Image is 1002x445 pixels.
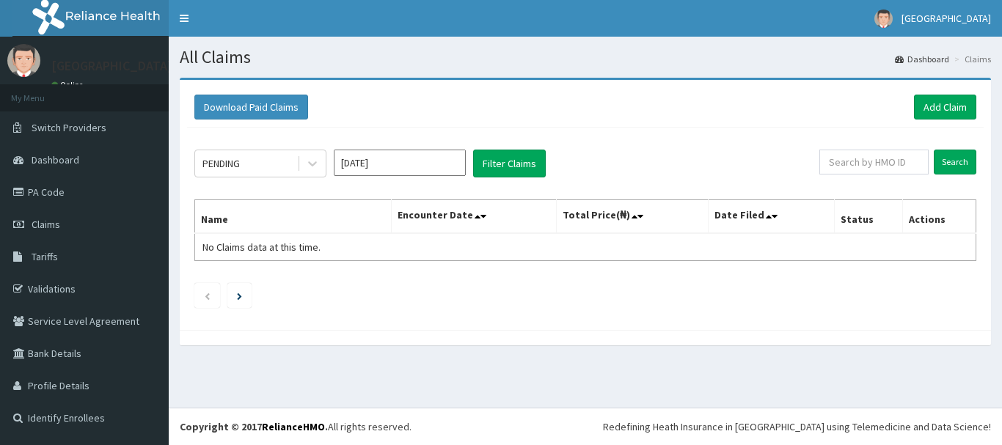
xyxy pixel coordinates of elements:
[202,240,321,254] span: No Claims data at this time.
[934,150,976,174] input: Search
[7,44,40,77] img: User Image
[819,150,929,174] input: Search by HMO ID
[603,419,991,434] div: Redefining Heath Insurance in [GEOGRAPHIC_DATA] using Telemedicine and Data Science!
[180,420,328,433] strong: Copyright © 2017 .
[204,289,211,302] a: Previous page
[902,200,976,234] th: Actions
[180,48,991,67] h1: All Claims
[709,200,835,234] th: Date Filed
[32,153,79,166] span: Dashboard
[874,10,893,28] img: User Image
[914,95,976,119] a: Add Claim
[262,420,325,433] a: RelianceHMO
[202,156,240,171] div: PENDING
[473,150,546,177] button: Filter Claims
[195,200,392,234] th: Name
[556,200,709,234] th: Total Price(₦)
[951,53,991,65] li: Claims
[334,150,466,176] input: Select Month and Year
[169,408,1002,445] footer: All rights reserved.
[237,289,242,302] a: Next page
[32,218,60,231] span: Claims
[835,200,903,234] th: Status
[895,53,949,65] a: Dashboard
[32,121,106,134] span: Switch Providers
[51,59,172,73] p: [GEOGRAPHIC_DATA]
[194,95,308,119] button: Download Paid Claims
[902,12,991,25] span: [GEOGRAPHIC_DATA]
[392,200,556,234] th: Encounter Date
[32,250,58,263] span: Tariffs
[51,80,87,90] a: Online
